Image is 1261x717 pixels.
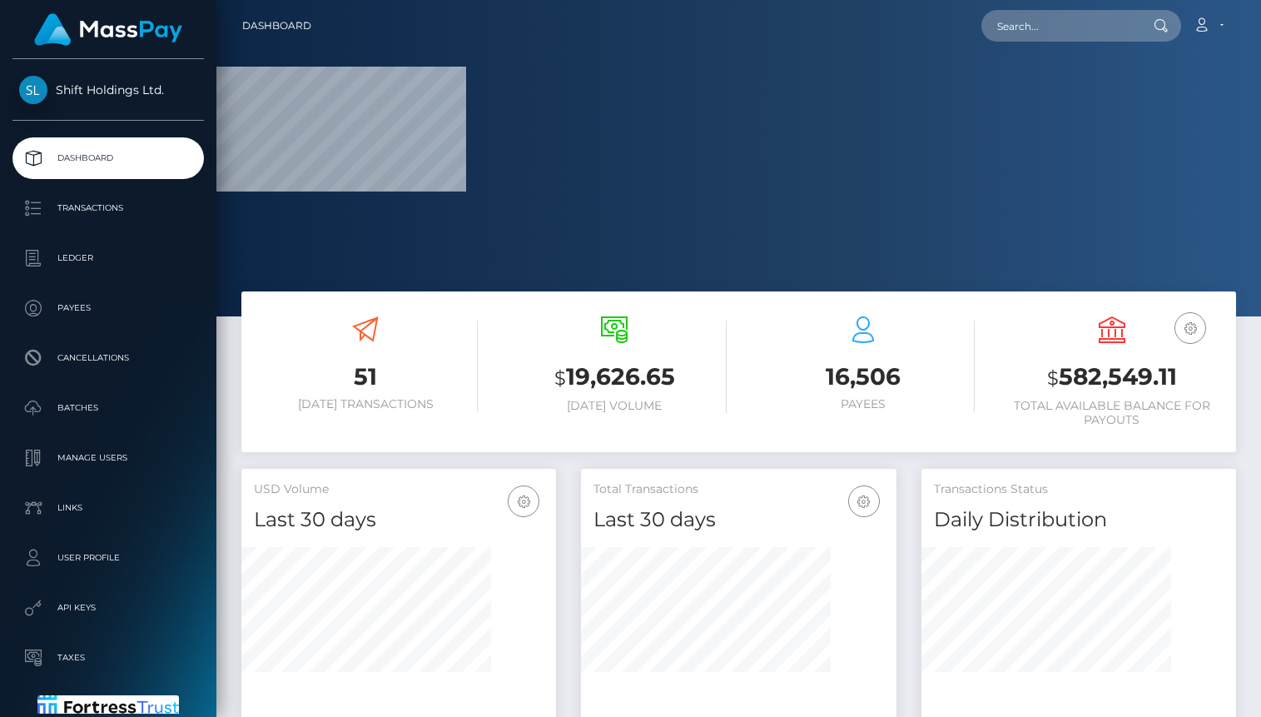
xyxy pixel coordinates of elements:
[19,146,197,171] p: Dashboard
[12,237,204,279] a: Ledger
[19,246,197,271] p: Ledger
[934,505,1224,535] h4: Daily Distribution
[34,13,182,46] img: MassPay Logo
[12,137,204,179] a: Dashboard
[242,8,311,43] a: Dashboard
[593,481,883,498] h5: Total Transactions
[752,397,976,411] h6: Payees
[19,76,47,104] img: Shift Holdings Ltd.
[981,10,1138,42] input: Search...
[19,396,197,421] p: Batches
[19,645,197,670] p: Taxes
[934,481,1224,498] h5: Transactions Status
[503,399,727,413] h6: [DATE] Volume
[1000,361,1224,395] h3: 582,549.11
[12,637,204,679] a: Taxes
[254,505,544,535] h4: Last 30 days
[12,437,204,479] a: Manage Users
[752,361,976,393] h3: 16,506
[12,287,204,329] a: Payees
[12,82,204,97] span: Shift Holdings Ltd.
[12,537,204,579] a: User Profile
[12,337,204,379] a: Cancellations
[19,495,197,520] p: Links
[12,187,204,229] a: Transactions
[12,487,204,529] a: Links
[1000,399,1224,427] h6: Total Available Balance for Payouts
[593,505,883,535] h4: Last 30 days
[19,346,197,371] p: Cancellations
[254,361,478,393] h3: 51
[19,595,197,620] p: API Keys
[254,481,544,498] h5: USD Volume
[19,296,197,321] p: Payees
[19,196,197,221] p: Transactions
[19,545,197,570] p: User Profile
[554,366,566,390] small: $
[503,361,727,395] h3: 19,626.65
[254,397,478,411] h6: [DATE] Transactions
[12,387,204,429] a: Batches
[1047,366,1059,390] small: $
[12,587,204,629] a: API Keys
[19,446,197,471] p: Manage Users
